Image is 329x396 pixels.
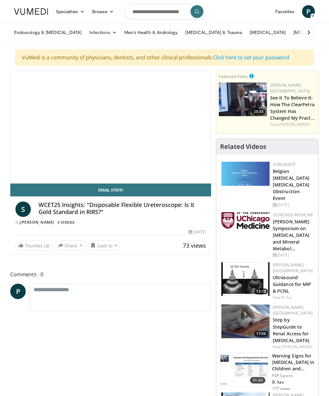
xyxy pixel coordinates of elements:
[273,305,313,316] a: [PERSON_NAME] [GEOGRAPHIC_DATA]
[85,26,120,39] a: Infections
[183,242,206,249] span: 73 views
[272,353,315,372] h3: Warning Signs for [MEDICAL_DATA] in Children and When to Suspect Rare…
[11,71,211,183] video-js: Video Player
[39,202,206,215] h4: WCET25 Insights: "Disposable Flexible Ureteroscope: Is It Gold Standard in RIRS?"
[272,380,315,385] p: D. Sas
[189,229,206,235] div: [DATE]
[252,109,265,115] span: 25:33
[221,262,270,296] a: 13:13
[220,353,315,391] a: 31:43 Warning Signs for [MEDICAL_DATA] in Children and When to Suspect Rare… P2P Syncro D. Sas 17...
[279,122,309,127] a: [PERSON_NAME]
[273,274,311,294] a: Ultrasound Guidance for MIP & PCNL
[221,162,270,186] img: 08d442d2-9bc4-4584-b7ef-4efa69e0f34c.png.150x105_q85_autocrop_double_scale_upscale_version-0.2.png
[281,295,292,300] a: R. Sur
[302,5,315,18] a: P
[221,212,270,229] img: 5f87bdfb-7fdf-48f0-85f3-b6bcda6427bf.jpg.150x105_q85_autocrop_double_scale_upscale_version-0.2.jpg
[270,82,310,94] a: [PERSON_NAME] [GEOGRAPHIC_DATA]
[10,26,85,39] a: Endourology & [MEDICAL_DATA]
[10,270,211,279] span: Comments 0
[273,219,309,252] a: [PERSON_NAME] Symposium on [MEDICAL_DATA] and Mineral Metabol…
[270,95,315,121] a: See It To Believe It: How The ClearPetra System Has Changed My Pract…
[270,122,316,127] div: Feat.
[246,26,289,39] a: [MEDICAL_DATA]
[221,305,270,338] a: 17:56
[20,220,54,225] a: [PERSON_NAME]
[10,284,26,299] a: P
[281,344,312,349] a: [PERSON_NAME]
[15,220,206,225] div: By
[272,386,290,391] p: 177 views
[220,143,266,151] h4: Related Videos
[273,202,313,208] div: [DATE]
[272,373,315,378] p: P2P Syncro
[254,331,268,337] span: 17:56
[219,73,248,79] small: Featured Video
[273,162,296,167] a: Surgquest
[271,5,298,18] a: Favorites
[52,5,88,18] a: Specialties
[88,240,120,251] button: Save to
[15,49,314,65] div: VuMedi is a community of physicians, dentists, and other clinical professionals.
[15,202,31,217] a: S
[273,262,313,273] a: [PERSON_NAME] [GEOGRAPHIC_DATA]
[55,220,76,225] a: 3 Videos
[273,295,313,300] div: Feat.
[273,317,309,343] a: Step by StepGuide to Renal Access for [MEDICAL_DATA]
[219,82,267,116] a: 25:33
[181,26,246,39] a: [MEDICAL_DATA] & Trauma
[88,5,118,18] a: Browse
[220,353,268,386] img: b1bc6859-4bdd-4be1-8442-b8b8c53ce8a1.150x105_q85_crop-smart_upscale.jpg
[213,54,289,61] a: Click here to set your password
[273,252,313,258] div: [DATE]
[15,241,53,251] a: Thumbs Up
[254,288,268,294] span: 13:13
[273,344,313,350] div: Feat.
[221,305,270,338] img: be78edef-9c83-4ca4-81c3-bb590ce75b9a.150x105_q85_crop-smart_upscale.jpg
[55,240,85,251] button: Share
[120,26,182,39] a: Men’s Health & Andrology
[221,262,270,296] img: ae74b246-eda0-4548-a041-8444a00e0b2d.150x105_q85_crop-smart_upscale.jpg
[219,82,267,116] img: 47196b86-3779-4b90-b97e-820c3eda9b3b.150x105_q85_crop-smart_upscale.jpg
[273,168,309,201] a: Belgian [MEDICAL_DATA] [MEDICAL_DATA] Obstruction Event
[10,184,211,196] a: Email Steffi
[124,4,205,19] input: Search topics, interventions
[14,8,48,15] img: VuMedi Logo
[250,377,265,383] span: 31:43
[273,212,313,218] a: UChicago Medicine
